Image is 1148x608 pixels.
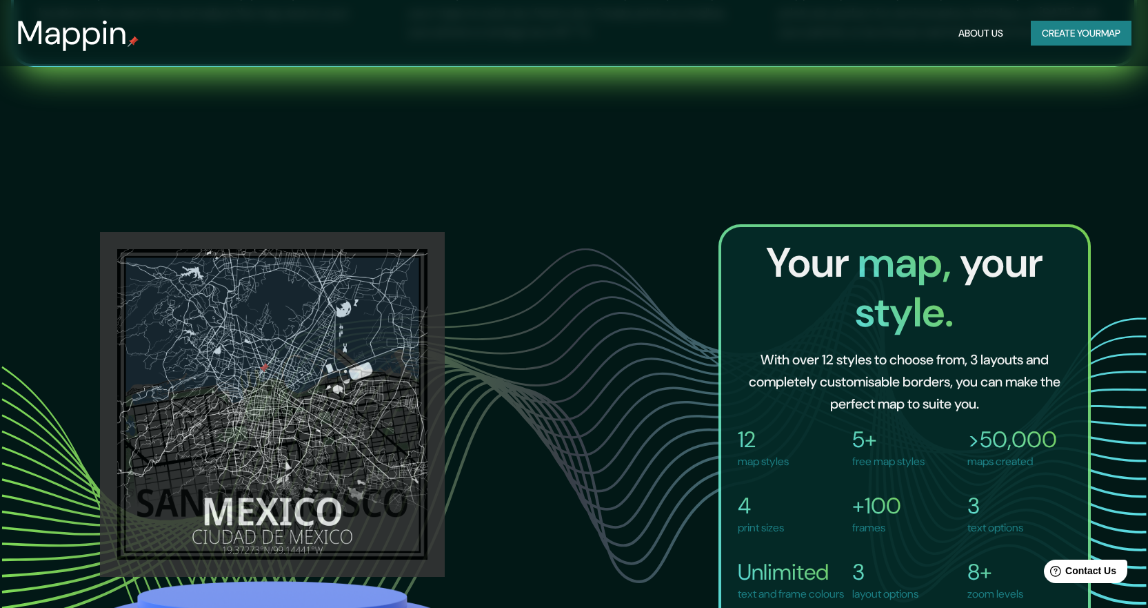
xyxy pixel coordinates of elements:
img: san-fran.png [100,231,445,576]
button: Create yourmap [1031,21,1131,46]
img: mappin-pin [128,36,139,47]
p: zoom levels [967,586,1023,602]
h4: Unlimited [738,558,844,586]
p: frames [852,520,901,536]
h4: 8+ [967,558,1023,586]
h4: >50,000 [967,426,1057,453]
p: text and frame colours [738,586,844,602]
h4: +100 [852,492,901,520]
p: free map styles [852,453,925,470]
h2: Your your [732,238,1077,337]
button: About Us [953,21,1009,46]
h4: 3 [852,558,918,586]
h4: 3 [967,492,1023,520]
iframe: Help widget launcher [1025,554,1133,593]
h4: 4 [738,492,784,520]
h4: 12 [738,426,789,453]
p: text options [967,520,1023,536]
p: maps created [967,453,1057,470]
p: layout options [852,586,918,602]
h6: With over 12 styles to choose from, 3 layouts and completely customisable borders, you can make t... [743,349,1066,415]
span: map, [858,235,960,290]
h3: Mappin [17,14,128,52]
p: print sizes [738,520,784,536]
span: style. [855,285,954,340]
h4: 5+ [852,426,925,453]
p: map styles [738,453,789,470]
